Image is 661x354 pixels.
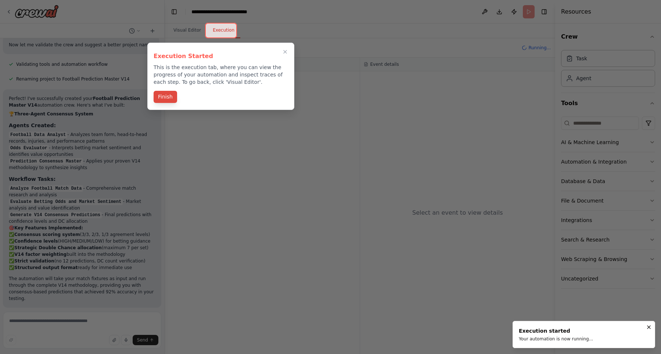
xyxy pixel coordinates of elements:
[169,7,179,17] button: Hide left sidebar
[154,64,288,86] p: This is the execution tab, where you can view the progress of your automation and inspect traces ...
[154,91,177,103] button: Finish
[519,327,593,335] div: Execution started
[281,47,290,56] button: Close walkthrough
[154,52,288,61] h3: Execution Started
[519,336,593,342] div: Your automation is now running...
